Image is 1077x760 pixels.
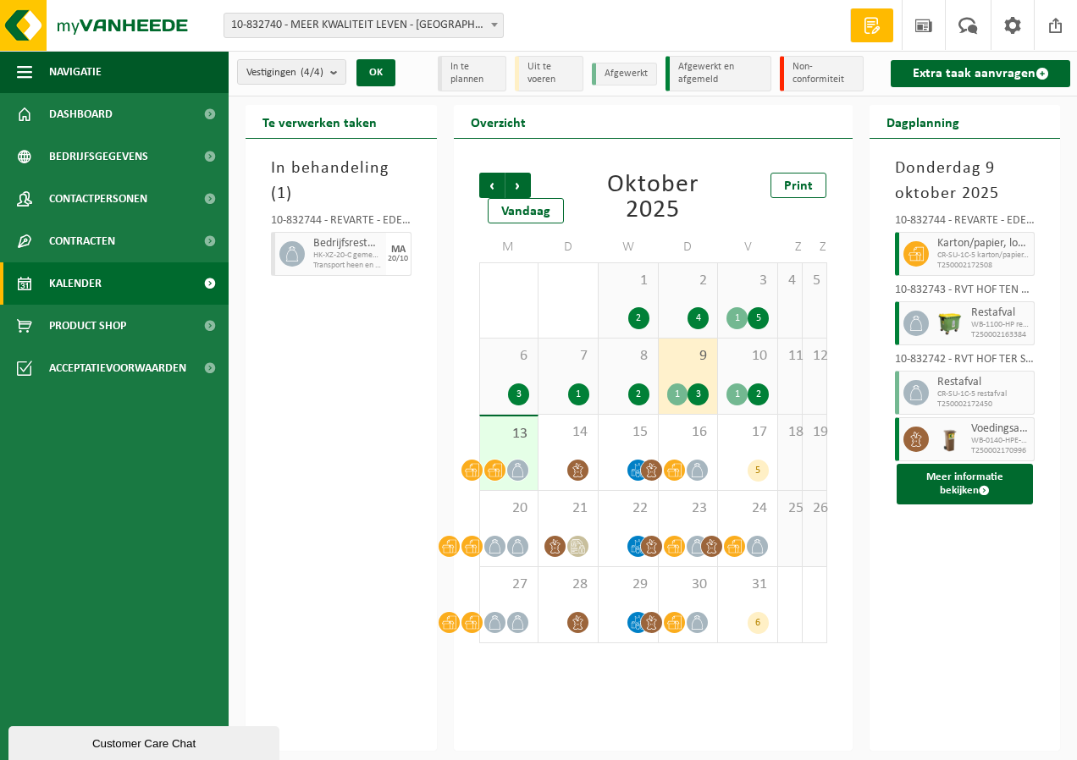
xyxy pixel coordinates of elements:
span: 3 [726,272,769,290]
div: 1 [726,383,748,405]
td: W [599,232,659,262]
span: WB-0140-HPE-BN-01 voedingsafval, bevat prod van dierl oorspr [971,436,1030,446]
span: T250002172508 [937,261,1030,271]
span: 10-832740 - MEER KWALITEIT LEVEN - ANTWERPEN [224,14,503,37]
span: 13 [489,425,530,443]
span: 11 [787,347,793,366]
div: 1 [568,383,589,405]
span: WB-1100-HP restafval [971,320,1030,330]
span: 1 [277,185,286,202]
div: Oktober 2025 [599,173,707,223]
span: 21 [547,499,589,518]
li: In te plannen [438,56,506,91]
span: Dashboard [49,93,113,135]
span: 6 [489,347,530,366]
span: 26 [811,499,818,518]
span: 10-832740 - MEER KWALITEIT LEVEN - ANTWERPEN [224,13,504,38]
div: 1 [667,383,688,405]
h2: Te verwerken taken [246,105,394,138]
div: MA [391,245,406,255]
span: Acceptatievoorwaarden [49,347,186,389]
td: D [538,232,599,262]
div: 2 [748,383,769,405]
h3: Donderdag 9 oktober 2025 [895,156,1036,207]
span: 14 [547,423,589,442]
a: Extra taak aanvragen [891,60,1070,87]
span: 31 [726,576,769,594]
span: Bedrijfsgegevens [49,135,148,178]
td: Z [803,232,827,262]
td: D [659,232,719,262]
span: 8 [607,347,649,366]
span: Transport heen en terug op aanvraag [313,261,382,271]
iframe: chat widget [8,723,283,760]
div: 3 [688,383,709,405]
div: 2 [628,383,649,405]
div: 1 [726,307,748,329]
div: 2 [628,307,649,329]
span: 7 [547,347,589,366]
span: 17 [726,423,769,442]
span: 10 [726,347,769,366]
img: WB-0140-HPE-BN-01 [937,427,963,452]
span: Restafval [937,376,1030,389]
span: CR-SU-1C-5 restafval [937,389,1030,399]
span: 24 [726,499,769,518]
span: Print [784,179,813,193]
div: 10-832744 - REVARTE - EDEGEM [895,215,1036,232]
button: Vestigingen(4/4) [237,59,346,85]
a: Print [770,173,826,198]
div: 6 [748,612,769,634]
span: Volgende [505,173,531,198]
span: 22 [607,499,649,518]
span: 23 [667,499,710,518]
span: 5 [811,272,818,290]
span: T250002172450 [937,399,1030,410]
li: Afgewerkt [592,63,657,85]
span: Contactpersonen [49,178,147,220]
h2: Overzicht [454,105,543,138]
span: 18 [787,423,793,442]
span: 27 [489,576,530,594]
count: (4/4) [301,67,323,78]
h3: In behandeling ( ) [271,156,411,207]
li: Afgewerkt en afgemeld [666,56,772,91]
div: 4 [688,307,709,329]
span: 29 [607,576,649,594]
div: 5 [748,460,769,482]
span: T250002170996 [971,446,1030,456]
button: Meer informatie bekijken [897,464,1034,504]
span: Bedrijfsrestafval [313,237,382,251]
span: Voedingsafval, bevat producten van dierlijke oorsprong, onverpakt, categorie 3 [971,422,1030,436]
div: 5 [748,307,769,329]
span: HK-XZ-20-C gemengd bedrijfsrestafval [313,251,382,261]
span: 30 [667,576,710,594]
div: 20/10 [388,255,408,263]
div: Vandaag [488,198,564,223]
span: Kalender [49,262,102,305]
div: 10-832742 - RVT HOF TER SCHELDE - [GEOGRAPHIC_DATA] [895,354,1036,371]
span: 15 [607,423,649,442]
span: Vorige [479,173,505,198]
span: 1 [607,272,649,290]
span: Karton/papier, los (bedrijven) [937,237,1030,251]
li: Non-conformiteit [780,56,864,91]
span: Vestigingen [246,60,323,85]
span: Product Shop [49,305,126,347]
span: Contracten [49,220,115,262]
span: 28 [547,576,589,594]
li: Uit te voeren [515,56,583,91]
span: 12 [811,347,818,366]
span: Restafval [971,306,1030,320]
span: 2 [667,272,710,290]
td: M [479,232,539,262]
span: Navigatie [49,51,102,93]
span: 19 [811,423,818,442]
div: 10-832744 - REVARTE - EDEGEM [271,215,411,232]
img: WB-1100-HPE-GN-50 [937,311,963,336]
span: T250002163384 [971,330,1030,340]
div: 3 [508,383,529,405]
span: 9 [667,347,710,366]
span: 16 [667,423,710,442]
